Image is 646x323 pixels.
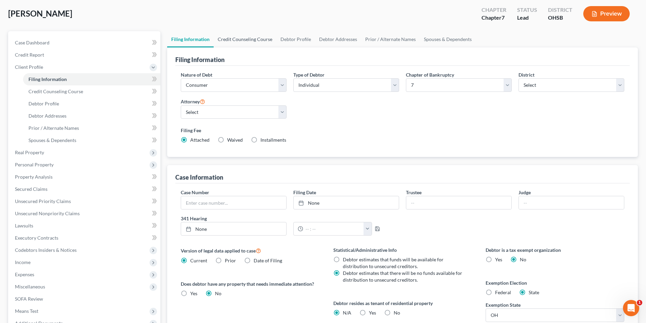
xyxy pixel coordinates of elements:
div: OHSB [548,14,572,22]
span: Debtor Addresses [28,113,66,119]
span: Property Analysis [15,174,53,180]
a: Unsecured Priority Claims [9,195,160,207]
span: Expenses [15,271,34,277]
span: Codebtors Insiders & Notices [15,247,77,253]
a: Lawsuits [9,220,160,232]
label: District [518,71,534,78]
span: Executory Contracts [15,235,58,241]
a: Filing Information [167,31,214,47]
span: Client Profile [15,64,43,70]
span: Attached [190,137,210,143]
span: Real Property [15,149,44,155]
a: Prior / Alternate Names [361,31,420,47]
label: Case Number [181,189,209,196]
span: 1 [637,300,642,305]
a: SOFA Review [9,293,160,305]
span: Secured Claims [15,186,47,192]
span: Credit Counseling Course [28,88,83,94]
span: Credit Report [15,52,44,58]
span: No [215,290,221,296]
a: Executory Contracts [9,232,160,244]
a: Secured Claims [9,183,160,195]
button: Preview [583,6,630,21]
span: Means Test [15,308,38,314]
span: [PERSON_NAME] [8,8,72,18]
a: None [181,222,286,235]
a: Prior / Alternate Names [23,122,160,134]
div: Chapter [482,6,506,14]
span: Case Dashboard [15,40,50,45]
span: Debtor Profile [28,101,59,106]
label: Chapter of Bankruptcy [406,71,454,78]
a: Credit Counseling Course [214,31,276,47]
label: Filing Date [293,189,316,196]
label: Does debtor have any property that needs immediate attention? [181,280,319,287]
a: Filing Information [23,73,160,85]
label: Trustee [406,189,422,196]
label: Debtor is a tax exempt organization [486,246,624,254]
span: No [520,257,526,262]
label: Judge [518,189,531,196]
a: Spouses & Dependents [23,134,160,146]
span: Debtor estimates that funds will be available for distribution to unsecured creditors. [343,257,444,269]
a: Credit Counseling Course [23,85,160,98]
input: -- [519,196,624,209]
label: Attorney [181,97,205,105]
a: Spouses & Dependents [420,31,476,47]
a: Case Dashboard [9,37,160,49]
div: Status [517,6,537,14]
a: Credit Report [9,49,160,61]
a: Debtor Profile [23,98,160,110]
a: Unsecured Nonpriority Claims [9,207,160,220]
a: Debtor Profile [276,31,315,47]
a: Debtor Addresses [315,31,361,47]
a: None [294,196,399,209]
span: Installments [260,137,286,143]
span: Filing Information [28,76,67,82]
label: Debtor resides as tenant of residential property [333,300,472,307]
span: Federal [495,289,511,295]
span: Income [15,259,31,265]
span: Miscellaneous [15,284,45,289]
span: Lawsuits [15,223,33,228]
input: -- : -- [303,222,364,235]
span: 7 [502,14,505,21]
span: No [394,310,400,316]
div: District [548,6,572,14]
span: Current [190,258,207,263]
div: Lead [517,14,537,22]
span: Yes [495,257,502,262]
div: Filing Information [175,56,224,64]
div: Case Information [175,173,223,181]
div: Chapter [482,14,506,22]
label: Exemption Election [486,279,624,286]
input: Enter case number... [181,196,286,209]
span: Yes [190,290,197,296]
span: Prior / Alternate Names [28,125,79,131]
label: 341 Hearing [177,215,403,222]
iframe: Intercom live chat [623,300,639,316]
input: -- [406,196,511,209]
span: State [529,289,539,295]
span: N/A [343,310,351,316]
span: Personal Property [15,162,54,167]
label: Statistical/Administrative Info [333,246,472,254]
a: Property Analysis [9,171,160,183]
span: Unsecured Priority Claims [15,198,71,204]
label: Type of Debtor [293,71,325,78]
span: Waived [227,137,243,143]
span: Date of Filing [254,258,282,263]
label: Exemption State [486,301,521,308]
label: Version of legal data applied to case [181,246,319,255]
label: Filing Fee [181,127,624,134]
span: Unsecured Nonpriority Claims [15,210,80,216]
span: Prior [225,258,236,263]
a: Debtor Addresses [23,110,160,122]
span: Debtor estimates that there will be no funds available for distribution to unsecured creditors. [343,270,462,283]
span: SOFA Review [15,296,43,302]
span: Yes [369,310,376,316]
label: Nature of Debt [181,71,212,78]
span: Spouses & Dependents [28,137,76,143]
